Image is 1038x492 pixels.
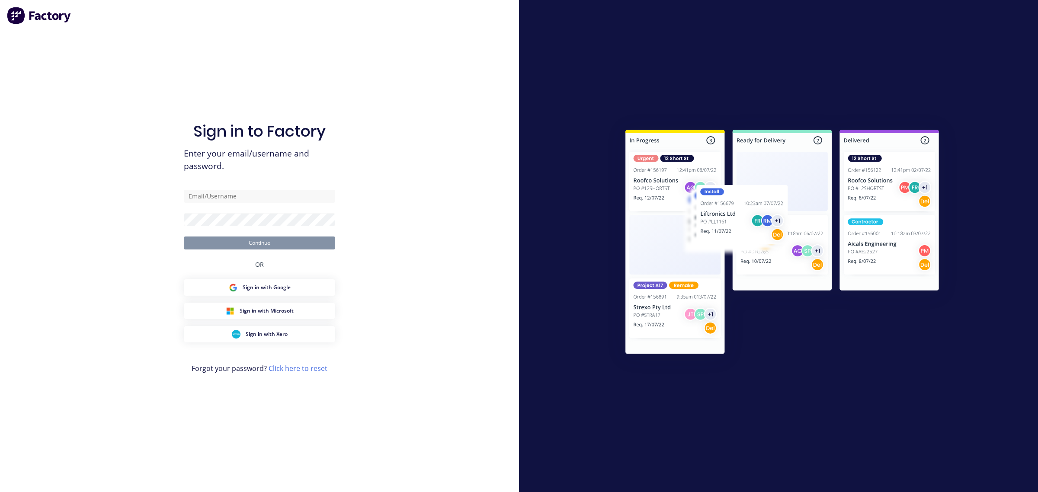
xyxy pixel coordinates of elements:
button: Google Sign inSign in with Google [184,279,335,296]
span: Sign in with Microsoft [240,307,294,315]
img: Xero Sign in [232,330,240,339]
span: Sign in with Google [243,284,291,291]
button: Continue [184,236,335,249]
h1: Sign in to Factory [193,122,326,141]
img: Google Sign in [229,283,237,292]
span: Forgot your password? [192,363,327,374]
a: Click here to reset [269,364,327,373]
span: Enter your email/username and password. [184,147,335,173]
img: Microsoft Sign in [226,307,234,315]
input: Email/Username [184,190,335,203]
button: Microsoft Sign inSign in with Microsoft [184,303,335,319]
span: Sign in with Xero [246,330,288,338]
button: Xero Sign inSign in with Xero [184,326,335,342]
div: OR [255,249,264,279]
img: Sign in [606,112,958,374]
img: Factory [7,7,72,24]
